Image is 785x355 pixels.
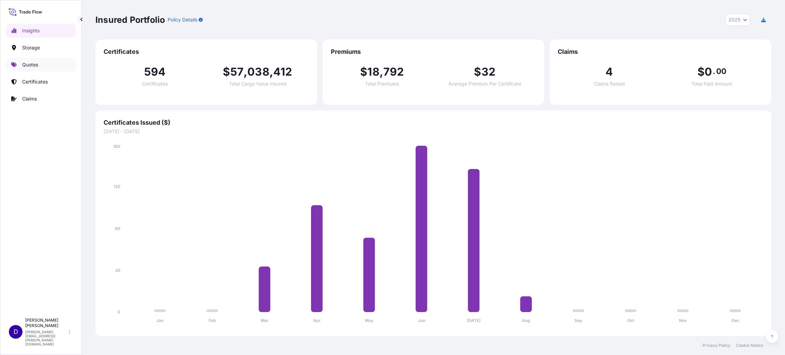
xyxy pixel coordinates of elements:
[6,75,76,89] a: Certificates
[574,318,582,323] tspan: Sep
[418,318,425,323] tspan: Jun
[223,66,230,77] span: $
[104,119,763,127] span: Certificates Issued ($)
[156,318,164,323] tspan: Jan
[22,44,40,51] p: Storage
[360,66,367,77] span: $
[383,66,404,77] span: 792
[481,66,495,77] span: 32
[25,330,67,346] p: [PERSON_NAME][EMAIL_ADDRESS][PERSON_NAME][DOMAIN_NAME]
[679,318,687,323] tspan: Nov
[522,318,530,323] tspan: Aug
[6,58,76,72] a: Quotes
[627,318,634,323] tspan: Oct
[732,318,739,323] tspan: Dec
[261,318,268,323] tspan: Mar
[113,184,120,189] tspan: 135
[725,14,750,26] button: Year Selector
[14,328,18,335] span: D
[168,16,197,23] p: Policy Details
[448,81,521,86] span: Average Premium Per Certificate
[728,16,740,23] span: 2025
[367,66,379,77] span: 18
[209,318,216,323] tspan: Feb
[144,66,166,77] span: 594
[22,78,48,85] p: Certificates
[22,27,40,34] p: Insights
[247,66,270,77] span: 038
[22,95,37,102] p: Claims
[230,66,244,77] span: 57
[104,48,309,56] span: Certificates
[6,92,76,106] a: Claims
[115,268,120,273] tspan: 45
[703,343,730,348] a: Privacy Policy
[365,81,399,86] span: Total Premiums
[6,24,76,37] a: Insights
[594,81,625,86] span: Claims Raised
[22,61,38,68] p: Quotes
[95,14,165,25] p: Insured Portfolio
[697,66,705,77] span: $
[115,226,120,231] tspan: 90
[605,66,613,77] span: 4
[365,318,374,323] tspan: May
[713,68,715,74] span: .
[270,66,273,77] span: ,
[558,48,763,56] span: Claims
[6,41,76,55] a: Storage
[716,68,726,74] span: 00
[118,309,120,314] tspan: 0
[113,144,120,149] tspan: 180
[229,81,287,86] span: Total Cargo Value Insured
[273,66,292,77] span: 412
[331,48,536,56] span: Premiums
[474,66,481,77] span: $
[142,81,168,86] span: Certificates
[705,66,712,77] span: 0
[467,318,481,323] tspan: [DATE]
[380,66,383,77] span: ,
[313,318,321,323] tspan: Apr
[25,318,67,328] p: [PERSON_NAME] [PERSON_NAME]
[691,81,732,86] span: Total Paid Amount
[104,128,763,135] span: [DATE] - [DATE]
[736,343,763,348] a: Cookie Notice
[244,66,247,77] span: ,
